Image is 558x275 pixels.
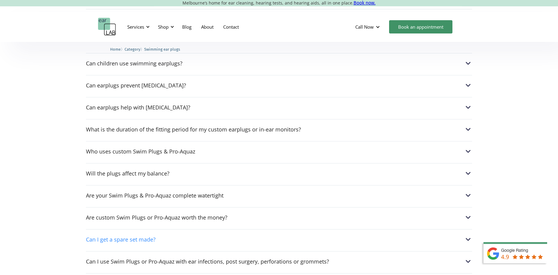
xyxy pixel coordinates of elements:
[86,60,182,66] div: Can children use swimming earplugs?
[464,147,472,155] img: Who uses custom Swim Plugs & Pro-Aquaz
[389,20,452,33] a: Book an appointment
[86,258,329,264] div: Can I use Swim Plugs or Pro-Aquaz with ear infections, post surgery, perforations or grommets?
[86,214,227,220] div: Are custom Swim Plugs or Pro-Aquaz worth the money?
[464,125,472,133] img: What is the duration of the fitting period for my custom earplugs or in-ear monitors?
[350,18,386,36] div: Call Now
[98,18,116,36] a: home
[86,81,472,89] div: Can earplugs prevent [MEDICAL_DATA]?Can earplugs prevent swimmer's ear?
[86,213,472,221] div: Are custom Swim Plugs or Pro-Aquaz worth the money?Are custom Swim Plugs or Pro-Aquaz worth the m...
[86,258,472,265] div: Can I use Swim Plugs or Pro-Aquaz with ear infections, post surgery, perforations or grommets?Can...
[86,147,472,155] div: Who uses custom Swim Plugs & Pro-AquazWho uses custom Swim Plugs & Pro-Aquaz
[86,82,186,88] div: Can earplugs prevent [MEDICAL_DATA]?
[464,191,472,199] img: Are your Swim Plugs & Pro-Aquaz complete watertight
[177,18,196,36] a: Blog
[464,258,472,265] img: Can I use Swim Plugs or Pro-Aquaz with ear infections, post surgery, perforations or grommets?
[125,46,140,52] a: Category
[464,213,472,221] img: Are custom Swim Plugs or Pro-Aquaz worth the money?
[158,24,169,30] div: Shop
[196,18,218,36] a: About
[110,46,125,52] li: 〉
[86,125,472,133] div: What is the duration of the fitting period for my custom earplugs or in-ear monitors?What is the ...
[86,103,472,111] div: Can earplugs help with [MEDICAL_DATA]?Can earplugs help with surfer's ear?
[125,46,144,52] li: 〉
[86,191,472,199] div: Are your Swim Plugs & Pro-Aquaz complete watertightAre your Swim Plugs & Pro-Aquaz complete water...
[86,235,472,243] div: Can I get a spare set made?Can I get a spare set made?
[464,103,472,111] img: Can earplugs help with surfer's ear?
[464,81,472,89] img: Can earplugs prevent swimmer's ear?
[86,236,156,242] div: Can I get a spare set made?
[125,47,140,52] span: Category
[110,46,121,52] a: Home
[124,18,151,36] div: Services
[86,59,472,67] div: Can children use swimming earplugs?Can children use swimming earplugs?
[355,24,374,30] div: Call Now
[464,235,472,243] img: Can I get a spare set made?
[110,47,121,52] span: Home
[144,47,180,52] span: Swimming ear plugs
[86,170,170,176] div: Will the plugs affect my balance?
[86,126,301,132] div: What is the duration of the fitting period for my custom earplugs or in-ear monitors?
[86,169,472,177] div: Will the plugs affect my balance?Will the plugs affect my balance?
[86,104,190,110] div: Can earplugs help with [MEDICAL_DATA]?
[218,18,244,36] a: Contact
[127,24,144,30] div: Services
[154,18,176,36] div: Shop
[86,148,195,154] div: Who uses custom Swim Plugs & Pro-Aquaz
[464,169,472,177] img: Will the plugs affect my balance?
[86,192,224,198] div: Are your Swim Plugs & Pro-Aquaz complete watertight
[464,59,472,67] img: Can children use swimming earplugs?
[144,46,180,52] a: Swimming ear plugs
